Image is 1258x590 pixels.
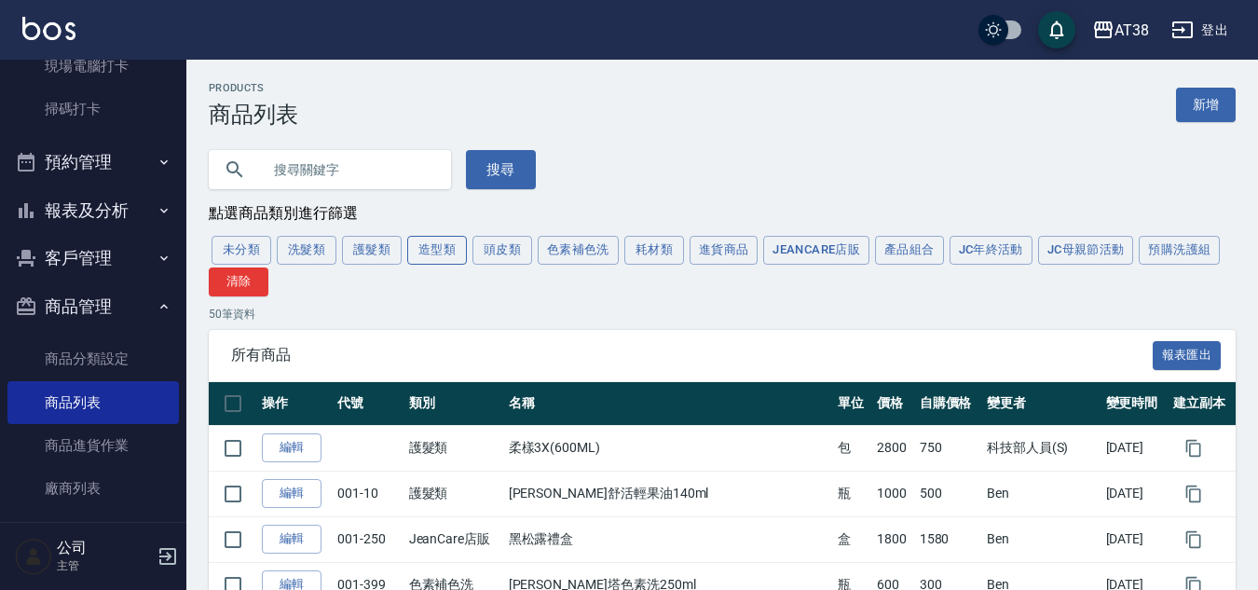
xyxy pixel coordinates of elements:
th: 自購價格 [915,382,982,426]
button: 客戶管理 [7,234,179,282]
h5: 公司 [57,539,152,557]
button: 登出 [1164,13,1236,48]
button: AT38 [1085,11,1156,49]
td: [DATE] [1101,471,1169,516]
td: 001-250 [333,516,403,562]
button: 預購洗護組 [1139,236,1220,265]
td: 柔樣3X(600ML) [504,425,834,471]
td: 1580 [915,516,982,562]
td: JeanCare店販 [404,516,504,562]
th: 建立副本 [1169,382,1236,426]
button: JC母親節活動 [1038,236,1134,265]
button: 預約管理 [7,138,179,186]
td: 750 [915,425,982,471]
a: 編輯 [262,479,321,508]
a: 商品進貨作業 [7,424,179,467]
a: 商品分類設定 [7,337,179,380]
div: AT38 [1114,19,1149,42]
a: 廠商列表 [7,467,179,510]
button: 洗髮類 [277,236,336,265]
button: 進貨商品 [690,236,759,265]
button: 搜尋 [466,150,536,189]
a: 報表匯出 [1153,345,1222,363]
button: 未分類 [212,236,271,265]
th: 變更時間 [1101,382,1169,426]
td: Ben [982,516,1101,562]
td: 包 [833,425,872,471]
button: 產品組合 [875,236,944,265]
button: 造型類 [407,236,467,265]
td: 黑松露禮盒 [504,516,834,562]
td: 護髮類 [404,425,504,471]
a: 編輯 [262,433,321,462]
button: 耗材類 [624,236,684,265]
td: 1800 [872,516,915,562]
img: Logo [22,17,75,40]
h2: Products [209,82,298,94]
button: JeanCare店販 [763,236,869,265]
a: 編輯 [262,525,321,554]
p: 主管 [57,557,152,574]
button: 頭皮類 [472,236,532,265]
td: Ben [982,471,1101,516]
button: 清除 [209,268,268,296]
th: 操作 [257,382,333,426]
td: 500 [915,471,982,516]
td: 盒 [833,516,872,562]
td: 瓶 [833,471,872,516]
div: 點選商品類別進行篩選 [209,204,1236,224]
button: 護髮類 [342,236,402,265]
th: 單位 [833,382,872,426]
a: 盤點作業 [7,510,179,553]
td: [DATE] [1101,516,1169,562]
td: 1000 [872,471,915,516]
button: 報表及分析 [7,186,179,235]
td: [DATE] [1101,425,1169,471]
th: 代號 [333,382,403,426]
td: 001-10 [333,471,403,516]
th: 價格 [872,382,915,426]
td: [PERSON_NAME]舒活輕果油140ml [504,471,834,516]
img: Person [15,538,52,575]
button: save [1038,11,1075,48]
a: 掃碼打卡 [7,88,179,130]
button: JC年終活動 [950,236,1032,265]
button: 報表匯出 [1153,341,1222,370]
td: 科技部人員(S) [982,425,1101,471]
span: 所有商品 [231,346,1153,364]
th: 名稱 [504,382,834,426]
input: 搜尋關鍵字 [261,144,436,195]
th: 變更者 [982,382,1101,426]
td: 2800 [872,425,915,471]
a: 新增 [1176,88,1236,122]
th: 類別 [404,382,504,426]
a: 現場電腦打卡 [7,45,179,88]
td: 護髮類 [404,471,504,516]
h3: 商品列表 [209,102,298,128]
a: 商品列表 [7,381,179,424]
p: 50 筆資料 [209,306,1236,322]
button: 商品管理 [7,282,179,331]
button: 色素補色洗 [538,236,619,265]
